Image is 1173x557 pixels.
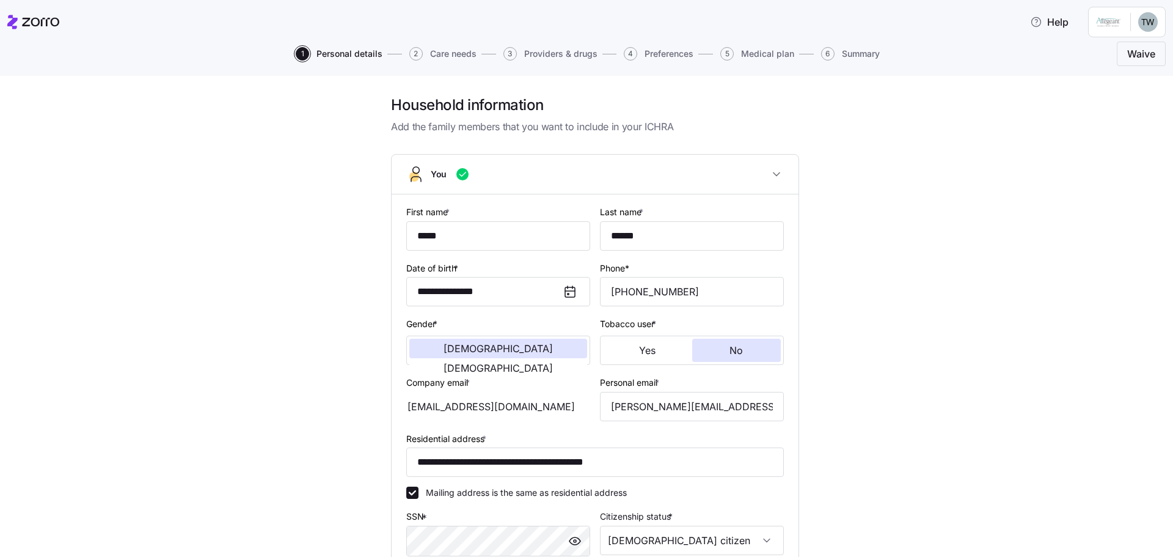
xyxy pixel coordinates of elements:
[406,432,489,446] label: Residential address
[639,345,656,355] span: Yes
[391,95,799,114] h1: Household information
[720,47,734,61] span: 5
[600,510,675,523] label: Citizenship status
[600,376,662,389] label: Personal email
[645,50,693,58] span: Preferences
[296,47,382,61] button: 1Personal details
[406,510,429,523] label: SSN
[1030,15,1069,29] span: Help
[729,345,743,355] span: No
[1117,42,1166,66] button: Waive
[406,262,461,275] label: Date of birth
[600,526,784,555] input: Select citizenship status
[392,155,798,194] button: You
[391,119,799,135] span: Add the family members that you want to include in your ICHRA
[444,344,553,353] span: [DEMOGRAPHIC_DATA]
[1127,46,1155,61] span: Waive
[316,50,382,58] span: Personal details
[409,47,423,61] span: 2
[431,168,447,180] span: You
[418,487,627,499] label: Mailing address is the same as residential address
[406,317,440,331] label: Gender
[600,205,646,219] label: Last name
[821,47,835,61] span: 6
[600,277,784,306] input: Phone
[409,47,477,61] button: 2Care needs
[600,392,784,421] input: Email
[503,47,517,61] span: 3
[624,47,693,61] button: 4Preferences
[624,47,637,61] span: 4
[600,262,629,275] label: Phone*
[296,47,309,61] span: 1
[430,50,477,58] span: Care needs
[293,47,382,61] a: 1Personal details
[1138,12,1158,32] img: f3bdef7fd84280bec59618c8295f8d27
[1096,15,1120,29] img: Employer logo
[503,47,597,61] button: 3Providers & drugs
[524,50,597,58] span: Providers & drugs
[1020,10,1078,34] button: Help
[842,50,880,58] span: Summary
[444,363,553,373] span: [DEMOGRAPHIC_DATA]
[741,50,794,58] span: Medical plan
[406,376,472,389] label: Company email
[406,205,452,219] label: First name
[600,317,659,331] label: Tobacco user
[720,47,794,61] button: 5Medical plan
[821,47,880,61] button: 6Summary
